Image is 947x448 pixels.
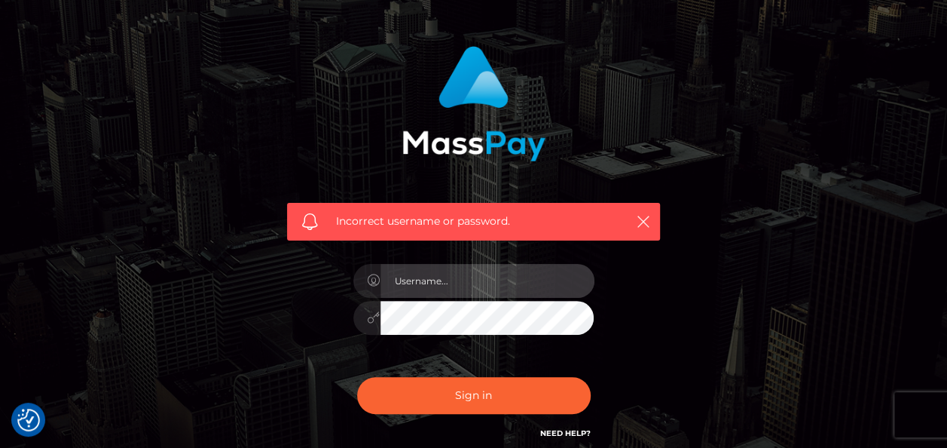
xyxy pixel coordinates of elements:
button: Consent Preferences [17,409,40,431]
img: Revisit consent button [17,409,40,431]
button: Sign in [357,377,591,414]
span: Incorrect username or password. [336,213,611,229]
img: MassPay Login [402,46,545,161]
input: Username... [380,264,594,298]
a: Need Help? [540,428,591,438]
